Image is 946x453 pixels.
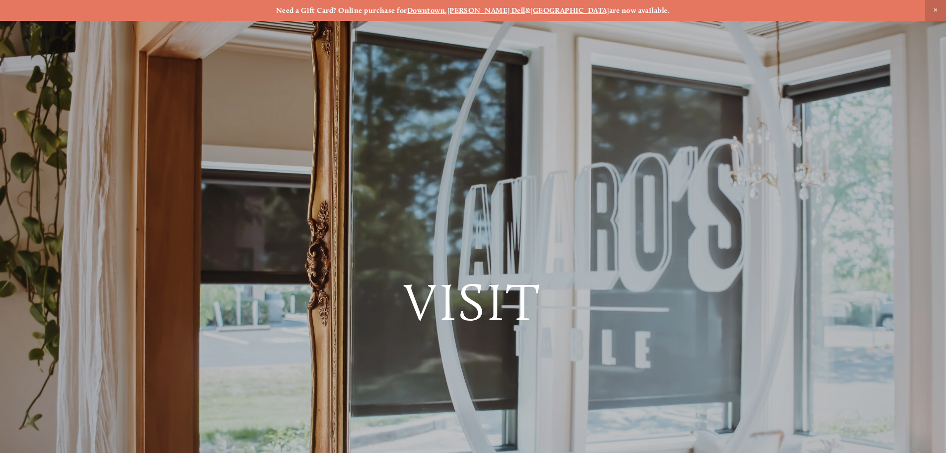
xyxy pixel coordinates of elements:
a: [PERSON_NAME] Dell [447,6,525,15]
a: [GEOGRAPHIC_DATA] [530,6,609,15]
strong: Need a Gift Card? Online purchase for [276,6,407,15]
strong: , [445,6,447,15]
span: Visit [404,271,542,334]
strong: are now available. [609,6,670,15]
strong: & [525,6,530,15]
a: Downtown [407,6,445,15]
